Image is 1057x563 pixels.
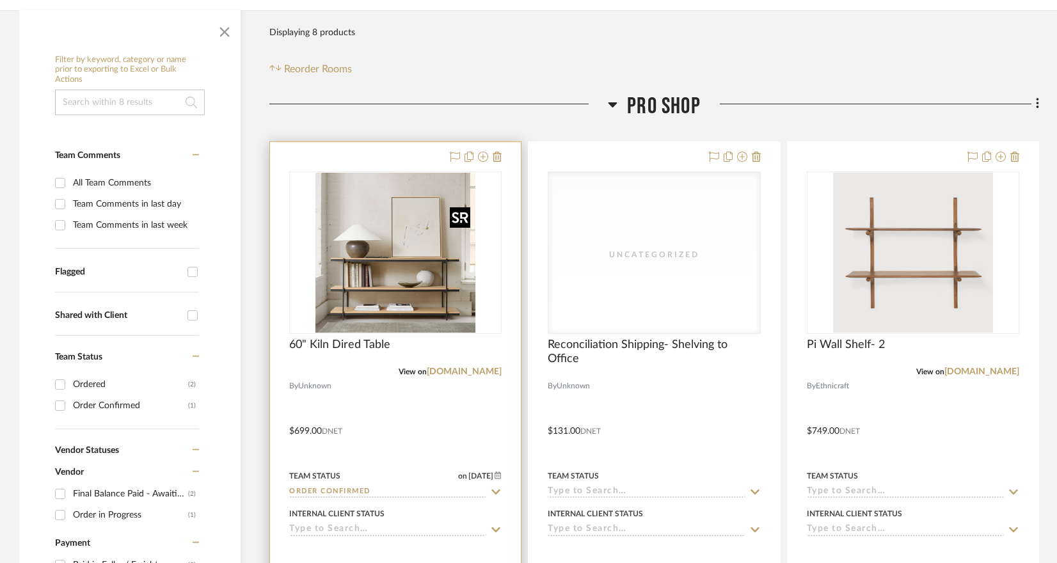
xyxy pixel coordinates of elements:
[212,17,237,42] button: Close
[269,61,352,77] button: Reorder Rooms
[289,470,340,482] div: Team Status
[807,380,816,392] span: By
[458,472,467,480] span: on
[55,539,90,548] span: Payment
[807,470,858,482] div: Team Status
[55,151,120,160] span: Team Comments
[188,395,196,416] div: (1)
[399,368,427,376] span: View on
[73,395,188,416] div: Order Confirmed
[816,380,849,392] span: Ethnicraft
[290,172,501,333] div: 0
[188,484,196,504] div: (2)
[627,93,701,120] span: Pro Shop
[427,367,502,376] a: [DOMAIN_NAME]
[73,505,188,525] div: Order in Progress
[289,486,486,498] input: Type to Search…
[807,338,885,352] span: Pi Wall Shelf- 2
[590,248,718,261] div: Uncategorized
[73,194,196,214] div: Team Comments in last day
[557,380,590,392] span: Unknown
[289,338,390,352] span: 60" Kiln Dired Table
[289,524,486,536] input: Type to Search…
[289,380,298,392] span: By
[944,367,1019,376] a: [DOMAIN_NAME]
[548,486,745,498] input: Type to Search…
[73,484,188,504] div: Final Balance Paid - Awaiting Shipping
[289,508,385,519] div: Internal Client Status
[548,338,760,366] span: Reconciliation Shipping- Shelving to Office
[916,368,944,376] span: View on
[284,61,352,77] span: Reorder Rooms
[55,267,181,278] div: Flagged
[807,508,902,519] div: Internal Client Status
[73,215,196,235] div: Team Comments in last week
[188,505,196,525] div: (1)
[548,524,745,536] input: Type to Search…
[269,20,355,45] div: Displaying 8 products
[548,172,759,333] div: 0
[55,468,84,477] span: Vendor
[188,374,196,395] div: (2)
[807,486,1004,498] input: Type to Search…
[548,380,557,392] span: By
[467,472,495,480] span: [DATE]
[833,173,993,333] img: Pi Wall Shelf- 2
[73,173,196,193] div: All Team Comments
[315,173,475,333] img: 60" Kiln Dired Table
[55,310,181,321] div: Shared with Client
[548,508,643,519] div: Internal Client Status
[55,55,205,85] h6: Filter by keyword, category or name prior to exporting to Excel or Bulk Actions
[548,470,599,482] div: Team Status
[807,524,1004,536] input: Type to Search…
[55,90,205,115] input: Search within 8 results
[73,374,188,395] div: Ordered
[298,380,331,392] span: Unknown
[55,446,119,455] span: Vendor Statuses
[55,353,102,361] span: Team Status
